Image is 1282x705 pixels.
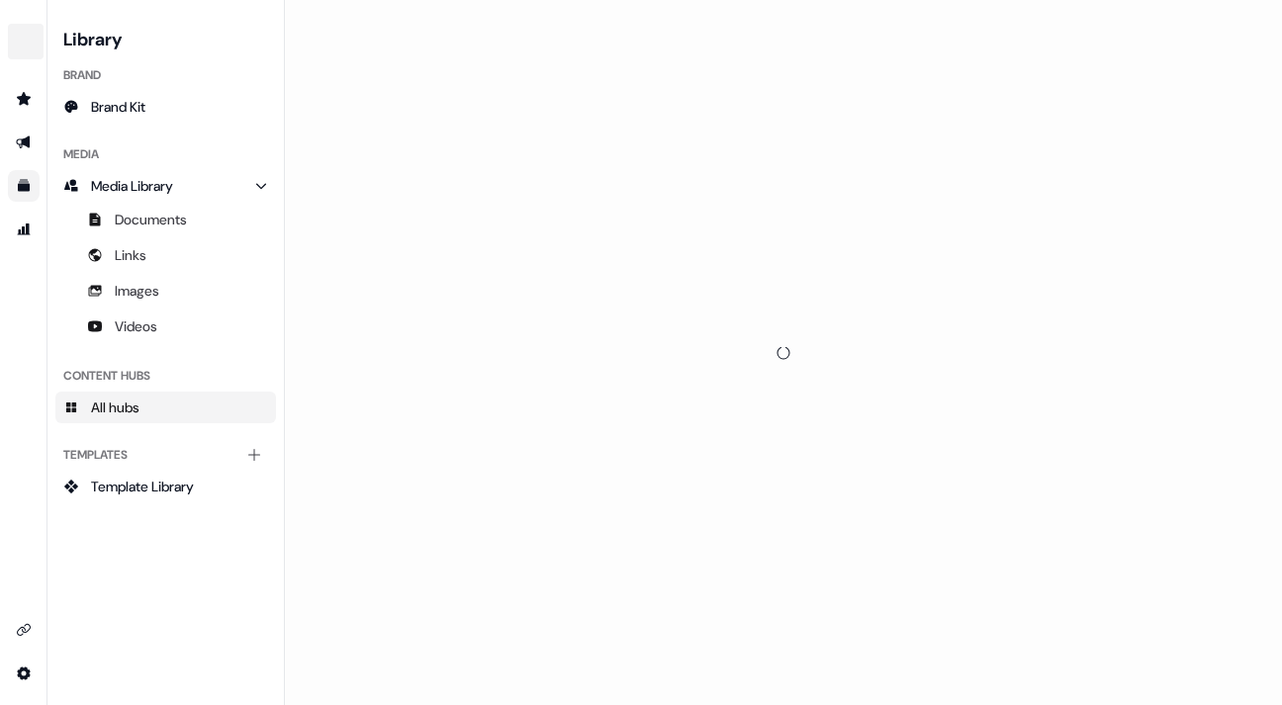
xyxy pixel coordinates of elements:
div: Content Hubs [55,360,276,392]
span: All hubs [91,397,139,417]
a: Media Library [55,170,276,202]
a: Images [55,275,276,307]
a: Template Library [55,471,276,502]
span: Media Library [91,176,173,196]
a: Videos [55,310,276,342]
div: Media [55,138,276,170]
a: Brand Kit [55,91,276,123]
a: All hubs [55,392,276,423]
span: Documents [115,210,187,229]
div: Templates [55,439,276,471]
span: Videos [115,316,157,336]
a: Links [55,239,276,271]
span: Images [115,281,159,301]
a: Go to integrations [8,614,40,646]
a: Go to templates [8,170,40,202]
a: Go to attribution [8,214,40,245]
a: Documents [55,204,276,235]
h3: Library [55,24,276,51]
span: Brand Kit [91,97,145,117]
span: Links [115,245,146,265]
a: Go to prospects [8,83,40,115]
span: Template Library [91,477,194,496]
a: Go to integrations [8,658,40,689]
div: Brand [55,59,276,91]
a: Go to outbound experience [8,127,40,158]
